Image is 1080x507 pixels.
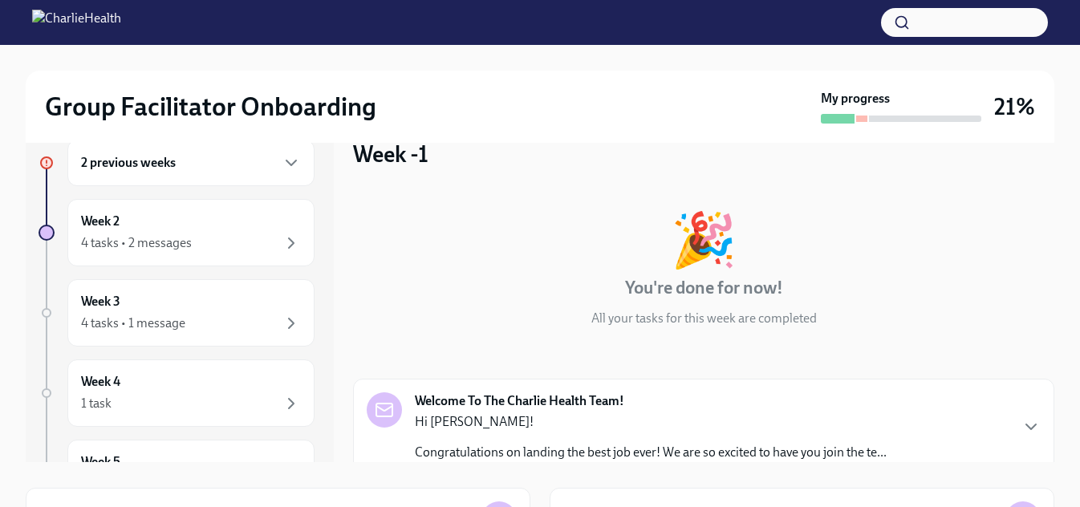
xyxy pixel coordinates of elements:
a: Week 5 [39,440,315,507]
h2: Group Facilitator Onboarding [45,91,376,123]
h6: Week 3 [81,293,120,310]
p: Hi [PERSON_NAME]! [415,413,887,431]
div: 🎉 [671,213,737,266]
div: 2 previous weeks [67,140,315,186]
div: 4 tasks • 1 message [81,314,185,332]
p: Congratulations on landing the best job ever! We are so excited to have you join the te... [415,444,887,461]
img: CharlieHealth [32,10,121,35]
h6: Week 4 [81,373,120,391]
strong: Welcome To The Charlie Health Team! [415,392,624,410]
p: All your tasks for this week are completed [591,310,817,327]
a: Week 41 task [39,359,315,427]
h6: Week 5 [81,453,120,471]
h4: You're done for now! [625,276,783,300]
strong: My progress [821,90,890,107]
div: 1 task [81,395,112,412]
h6: 2 previous weeks [81,154,176,172]
a: Week 34 tasks • 1 message [39,279,315,347]
h6: Week 2 [81,213,120,230]
h3: Week -1 [353,140,428,168]
h3: 21% [994,92,1035,121]
a: Week 24 tasks • 2 messages [39,199,315,266]
div: 4 tasks • 2 messages [81,234,192,252]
